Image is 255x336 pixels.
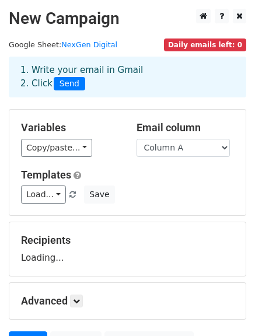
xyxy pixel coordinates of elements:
div: 1. Write your email in Gmail 2. Click [12,64,243,90]
h5: Advanced [21,295,234,307]
div: Loading... [21,234,234,264]
small: Google Sheet: [9,40,117,49]
a: Templates [21,169,71,181]
span: Send [54,77,85,91]
a: Load... [21,185,66,204]
h5: Email column [137,121,235,134]
button: Save [84,185,114,204]
h5: Recipients [21,234,234,247]
a: Copy/paste... [21,139,92,157]
h5: Variables [21,121,119,134]
span: Daily emails left: 0 [164,38,246,51]
a: NexGen Digital [61,40,117,49]
h2: New Campaign [9,9,246,29]
a: Daily emails left: 0 [164,40,246,49]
